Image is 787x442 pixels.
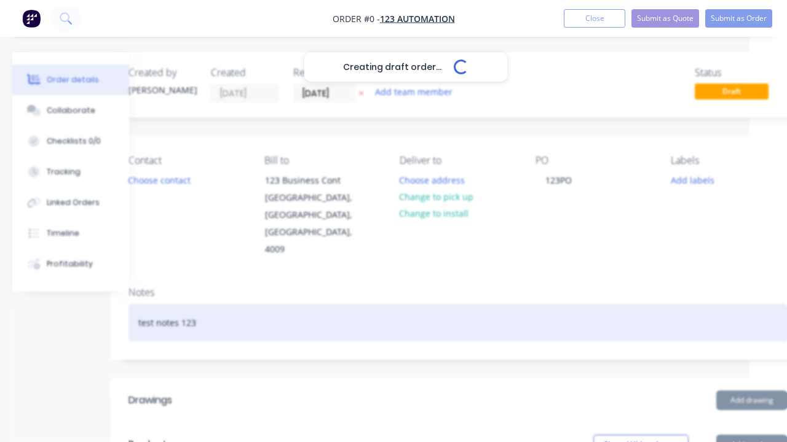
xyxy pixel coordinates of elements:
[705,9,772,28] button: Submit as Order
[380,13,455,25] a: 123 Automation
[304,52,507,82] div: Creating draft order...
[22,9,41,28] img: Factory
[631,9,699,28] button: Submit as Quote
[333,13,380,25] span: Order #0 -
[564,9,625,28] button: Close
